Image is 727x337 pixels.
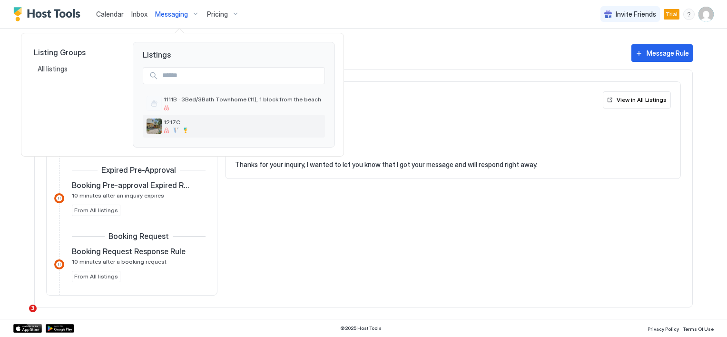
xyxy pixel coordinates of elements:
[10,305,32,327] iframe: Intercom live chat
[147,119,162,134] div: listing image
[29,305,37,312] span: 3
[164,119,321,126] span: 1217C
[164,96,321,103] span: 1111B · 3Bed/3Bath Townhome (11), 1 block from the beach
[34,48,118,57] span: Listing Groups
[158,68,324,84] input: Input Field
[38,65,69,73] span: All listings
[133,42,334,59] span: Listings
